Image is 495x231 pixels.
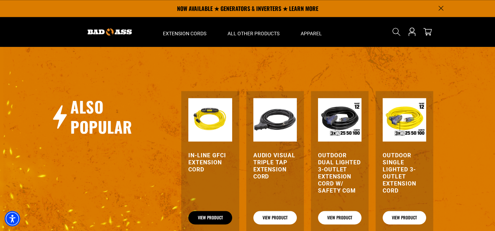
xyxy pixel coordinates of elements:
[301,30,322,37] span: Apparel
[217,17,290,47] summary: All Other Products
[188,98,232,141] img: Yellow
[88,28,132,36] img: Bad Ass Extension Cords
[318,98,361,141] img: Outdoor Dual Lighted 3-Outlet Extension Cord w/ Safety CGM
[318,152,361,194] a: Outdoor Dual Lighted 3-Outlet Extension Cord w/ Safety CGM
[5,211,20,226] div: Accessibility Menu
[391,26,402,37] summary: Search
[290,17,332,47] summary: Apparel
[253,98,297,141] img: black
[383,98,426,141] img: Outdoor Single Lighted 3-Outlet Extension Cord
[188,211,232,224] a: View Product
[152,17,217,47] summary: Extension Cords
[318,211,361,224] a: View Product
[253,152,297,180] a: Audio Visual Triple Tap Extension Cord
[163,30,206,37] span: Extension Cords
[422,28,433,36] a: cart
[70,97,154,137] h2: Also Popular
[188,152,232,173] a: In-Line GFCI Extension Cord
[383,211,426,224] a: View Product
[406,17,418,47] a: Open this option
[253,211,297,224] a: View Product
[228,30,279,37] span: All Other Products
[383,152,426,194] a: Outdoor Single Lighted 3-Outlet Extension Cord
